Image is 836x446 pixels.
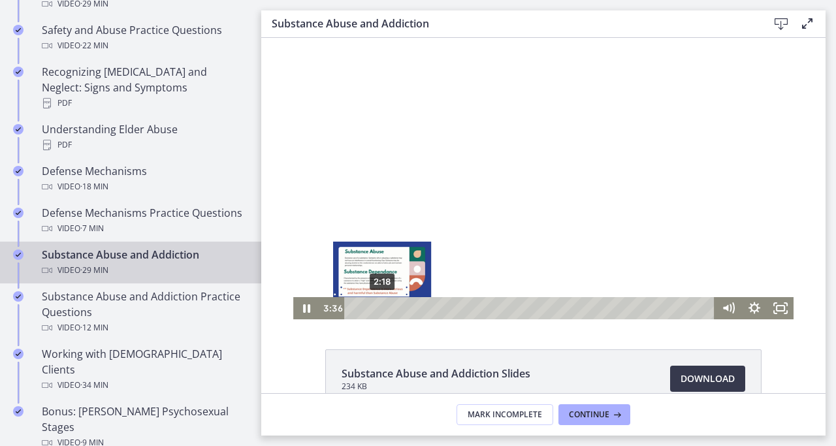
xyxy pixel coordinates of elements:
i: Completed [13,406,24,417]
div: Video [42,179,246,195]
i: Completed [13,291,24,302]
div: Defense Mechanisms [42,163,246,195]
i: Completed [13,124,24,135]
span: Download [681,371,735,387]
div: Video [42,377,246,393]
div: Video [42,263,246,278]
button: Continue [558,404,630,425]
i: Completed [13,208,24,218]
span: · 29 min [80,263,108,278]
div: Substance Abuse and Addiction Practice Questions [42,289,246,336]
i: Completed [13,25,24,35]
span: · 18 min [80,179,108,195]
div: PDF [42,137,246,153]
i: Completed [13,249,24,260]
div: Safety and Abuse Practice Questions [42,22,246,54]
div: Video [42,320,246,336]
button: Fullscreen [506,259,532,281]
div: Recognizing [MEDICAL_DATA] and Neglect: Signs and Symptoms [42,64,246,111]
span: · 34 min [80,377,108,393]
h3: Substance Abuse and Addiction [272,16,747,31]
button: Mute [454,259,480,281]
div: Video [42,38,246,54]
button: Mark Incomplete [457,404,553,425]
span: · 12 min [80,320,108,336]
a: Download [670,366,745,392]
span: 234 KB [342,381,530,392]
div: Understanding Elder Abuse [42,121,246,153]
div: Working with [DEMOGRAPHIC_DATA] Clients [42,346,246,393]
span: Continue [569,409,609,420]
span: · 7 min [80,221,104,236]
button: Show settings menu [480,259,506,281]
div: PDF [42,95,246,111]
i: Completed [13,349,24,359]
i: Completed [13,166,24,176]
span: · 22 min [80,38,108,54]
div: Video [42,221,246,236]
span: Mark Incomplete [468,409,542,420]
iframe: Video Lesson [261,38,826,319]
div: Defense Mechanisms Practice Questions [42,205,246,236]
span: Substance Abuse and Addiction Slides [342,366,530,381]
div: Substance Abuse and Addiction [42,247,246,278]
i: Completed [13,67,24,77]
